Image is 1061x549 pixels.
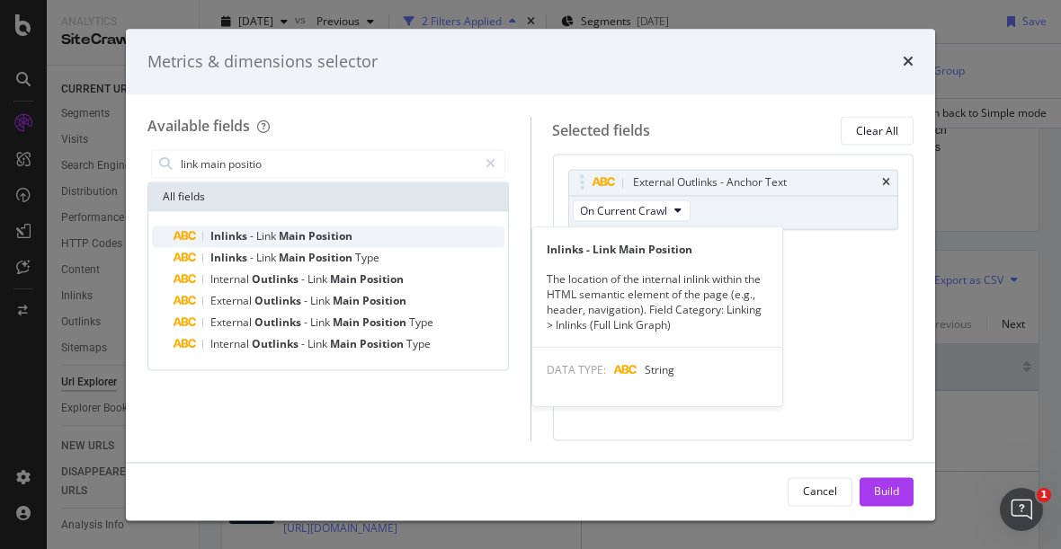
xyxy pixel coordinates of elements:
span: Inlinks [210,229,250,244]
span: Position [362,315,409,331]
span: Outlinks [254,294,304,309]
span: Position [308,229,352,244]
span: Link [308,272,330,288]
div: All fields [148,183,508,212]
span: Link [310,294,333,309]
div: The location of the internal inlink within the HTML semantic element of the page (e.g., header, n... [532,270,782,332]
span: External [210,294,254,309]
span: Link [256,229,279,244]
span: - [250,229,256,244]
span: Outlinks [252,337,301,352]
span: Main [279,229,308,244]
span: Type [409,315,433,331]
iframe: Intercom live chat [1000,488,1043,531]
span: - [301,272,308,288]
span: Main [279,251,308,266]
div: Selected fields [553,120,651,141]
div: External Outlinks - Anchor TexttimesOn Current Crawl [568,170,899,230]
span: External [210,315,254,331]
span: Outlinks [252,272,301,288]
div: Available fields [147,117,250,137]
span: Link [256,251,279,266]
span: Position [308,251,355,266]
button: On Current Crawl [573,200,691,222]
span: - [250,251,256,266]
span: Inlinks [210,251,250,266]
div: modal [126,29,935,520]
div: Cancel [803,483,837,499]
div: times [903,50,914,74]
span: Main [333,315,362,331]
span: Internal [210,272,252,288]
div: Metrics & dimensions selector [147,50,378,74]
span: - [301,337,308,352]
div: Build [874,483,899,499]
span: Type [406,337,431,352]
button: Cancel [788,477,852,506]
span: Outlinks [254,315,304,331]
span: Position [360,272,404,288]
span: - [304,294,310,309]
div: Inlinks - Link Main Position [532,241,782,256]
div: External Outlinks - Anchor Text [634,174,788,192]
span: Main [333,294,362,309]
span: Position [360,337,406,352]
span: Position [362,294,406,309]
span: Main [330,272,360,288]
span: Type [355,251,379,266]
input: Search by field name [179,151,478,178]
span: Internal [210,337,252,352]
div: times [882,178,890,189]
span: 1 [1037,488,1051,502]
span: - [304,315,310,331]
span: Main [330,337,360,352]
button: Clear All [841,117,914,146]
span: On Current Crawl [581,203,668,218]
button: Build [860,477,914,506]
span: Link [310,315,333,331]
span: Link [308,337,330,352]
div: Clear All [856,123,898,138]
span: String [645,362,674,377]
span: DATA TYPE: [547,362,606,377]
